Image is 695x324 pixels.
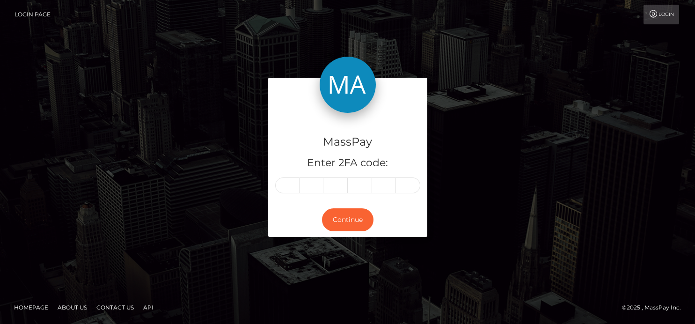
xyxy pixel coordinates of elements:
[322,208,373,231] button: Continue
[139,300,157,315] a: API
[10,300,52,315] a: Homepage
[15,5,51,24] a: Login Page
[275,156,420,170] h5: Enter 2FA code:
[320,57,376,113] img: MassPay
[54,300,91,315] a: About Us
[93,300,138,315] a: Contact Us
[275,134,420,150] h4: MassPay
[622,302,688,313] div: © 2025 , MassPay Inc.
[644,5,679,24] a: Login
